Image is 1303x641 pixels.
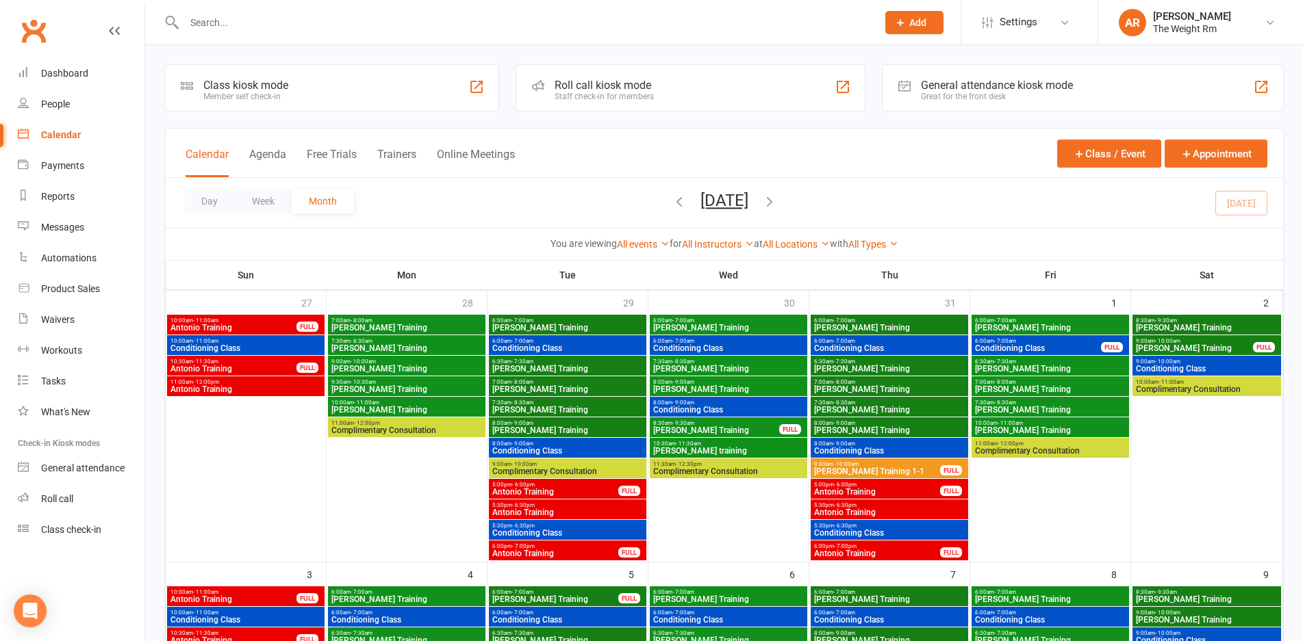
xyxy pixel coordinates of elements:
[331,379,483,385] span: 9:30am
[974,358,1126,365] span: 6:30am
[511,379,533,385] span: - 8:00am
[653,595,805,603] span: [PERSON_NAME] Training
[512,523,535,529] span: - 6:30pm
[813,529,965,537] span: Conditioning Class
[974,406,1126,414] span: [PERSON_NAME] Training
[676,441,701,447] span: - 11:30am
[41,68,88,79] div: Dashboard
[351,317,372,324] span: - 8:00am
[784,291,809,313] div: 30
[885,11,944,34] button: Add
[974,385,1126,393] span: [PERSON_NAME] Training
[813,589,965,595] span: 6:00am
[670,238,682,249] strong: for
[18,514,144,545] a: Class kiosk mode
[488,261,648,289] th: Tue
[41,283,100,294] div: Product Sales
[186,148,229,177] button: Calendar
[1000,7,1037,38] span: Settings
[193,317,218,324] span: - 11:00am
[41,252,97,263] div: Automations
[41,376,66,387] div: Tasks
[18,120,144,151] a: Calendar
[833,400,855,406] span: - 8:30am
[492,338,644,344] span: 6:00am
[940,465,962,475] div: FULL
[653,589,805,595] span: 6:00am
[18,304,144,335] a: Waivers
[511,358,533,365] span: - 7:30am
[921,79,1073,92] div: General attendance kiosk mode
[296,322,318,332] div: FULL
[617,239,670,250] a: All events
[511,420,533,426] span: - 9:00am
[1155,358,1180,365] span: - 10:00am
[994,358,1016,365] span: - 7:30am
[492,344,644,352] span: Conditioning Class
[813,441,965,447] span: 8:00am
[1135,365,1278,373] span: Conditioning Class
[331,426,483,434] span: Complimentary Consultation
[833,420,855,426] span: - 9:00am
[921,92,1073,101] div: Great for the front desk
[18,366,144,397] a: Tasks
[672,420,694,426] span: - 9:30am
[492,420,644,426] span: 8:00am
[292,189,354,213] button: Month
[18,484,144,514] a: Roll call
[813,420,965,426] span: 8:00am
[653,385,805,393] span: [PERSON_NAME] Training
[1135,338,1254,344] span: 9:00am
[813,406,965,414] span: [PERSON_NAME] Training
[18,151,144,181] a: Payments
[813,543,941,549] span: 6:00pm
[492,400,644,406] span: 7:30am
[511,461,537,467] span: - 10:00am
[653,324,805,332] span: [PERSON_NAME] Training
[754,238,763,249] strong: at
[813,447,965,455] span: Conditioning Class
[813,344,965,352] span: Conditioning Class
[974,595,1126,603] span: [PERSON_NAME] Training
[331,324,483,332] span: [PERSON_NAME] Training
[618,547,640,558] div: FULL
[1135,595,1278,603] span: [PERSON_NAME] Training
[974,344,1102,352] span: Conditioning Class
[672,338,694,344] span: - 7:00am
[994,589,1016,595] span: - 7:00am
[834,482,857,488] span: - 6:00pm
[998,420,1023,426] span: - 11:00am
[301,291,326,313] div: 27
[813,523,965,529] span: 5:30pm
[184,189,235,213] button: Day
[940,547,962,558] div: FULL
[41,524,101,535] div: Class check-in
[833,461,859,467] span: - 10:00am
[14,594,47,627] div: Open Intercom Messenger
[331,406,483,414] span: [PERSON_NAME] Training
[492,543,619,549] span: 6:00pm
[180,13,868,32] input: Search...
[813,426,965,434] span: [PERSON_NAME] Training
[170,358,297,365] span: 10:30am
[653,379,805,385] span: 8:00am
[653,420,780,426] span: 8:30am
[813,358,965,365] span: 6:30am
[994,338,1016,344] span: - 7:00am
[492,324,644,332] span: [PERSON_NAME] Training
[41,99,70,109] div: People
[974,447,1126,455] span: Complimentary Consultation
[331,365,483,373] span: [PERSON_NAME] Training
[974,589,1126,595] span: 6:00am
[555,79,654,92] div: Roll call kiosk mode
[1135,317,1278,324] span: 8:30am
[331,616,483,624] span: Conditioning Class
[170,338,322,344] span: 10:00am
[1155,589,1177,595] span: - 9:30am
[492,467,644,475] span: Complimentary Consultation
[492,508,644,516] span: Antonio Training
[166,261,327,289] th: Sun
[492,502,644,508] span: 5:30pm
[763,239,830,250] a: All Locations
[1135,610,1278,616] span: 9:00am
